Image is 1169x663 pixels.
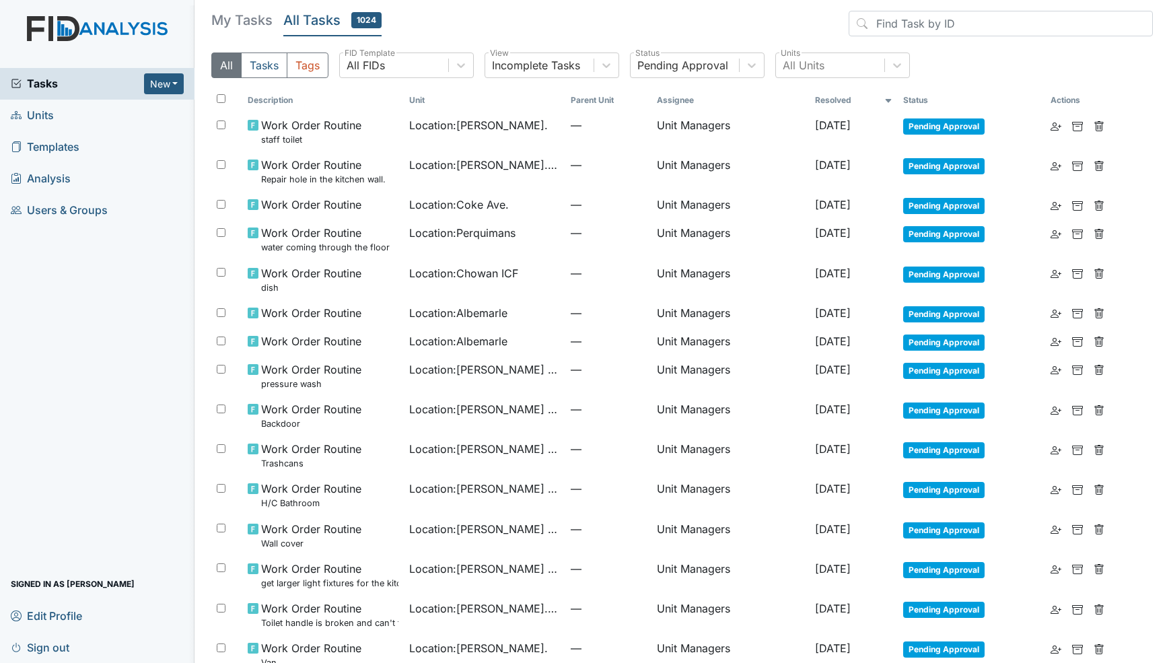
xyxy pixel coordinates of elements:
span: Work Order Routine Toilet handle is broken and can't flush. [261,600,398,629]
span: Location : [PERSON_NAME]. [409,117,548,133]
button: Tasks [241,53,287,78]
span: Location : Perquimans [409,225,516,241]
span: [DATE] [815,403,851,416]
span: — [571,481,646,497]
span: — [571,305,646,321]
td: Unit Managers [651,260,810,300]
span: Location : Albemarle [409,305,507,321]
span: Pending Approval [903,403,985,419]
span: [DATE] [815,267,851,280]
small: Repair hole in the kitchen wall. [261,173,386,186]
a: Archive [1072,333,1083,349]
span: [DATE] [815,363,851,376]
span: Pending Approval [903,198,985,214]
small: Trashcans [261,457,361,470]
a: Delete [1094,305,1104,321]
th: Assignee [651,89,810,112]
a: Archive [1072,521,1083,537]
a: Archive [1072,225,1083,241]
input: Toggle All Rows Selected [217,94,225,103]
a: Tasks [11,75,144,92]
a: Delete [1094,441,1104,457]
span: Templates [11,137,79,158]
a: Delete [1094,481,1104,497]
span: — [571,265,646,281]
span: Pending Approval [903,641,985,658]
span: Pending Approval [903,482,985,498]
th: Actions [1045,89,1112,112]
span: Pending Approval [903,118,985,135]
span: Work Order Routine get larger light fixtures for the kitchen 2x4 led panel no bulbs [261,561,398,590]
span: Pending Approval [903,335,985,351]
a: Archive [1072,265,1083,281]
td: Unit Managers [651,328,810,356]
td: Unit Managers [651,475,810,515]
td: Unit Managers [651,151,810,191]
span: Users & Groups [11,200,108,221]
small: dish [261,281,361,294]
td: Unit Managers [651,300,810,328]
th: Toggle SortBy [898,89,1045,112]
span: Work Order Routine Trashcans [261,441,361,470]
span: Location : [PERSON_NAME] Loop [409,481,560,497]
span: [DATE] [815,442,851,456]
div: Type filter [211,53,328,78]
div: Pending Approval [637,57,728,73]
h5: All Tasks [283,11,382,30]
span: — [571,600,646,617]
span: Analysis [11,168,71,189]
span: [DATE] [815,198,851,211]
span: Pending Approval [903,442,985,458]
span: Pending Approval [903,158,985,174]
a: Delete [1094,361,1104,378]
th: Toggle SortBy [242,89,404,112]
span: — [571,561,646,577]
span: Location : [PERSON_NAME]. ICF [409,600,560,617]
span: Pending Approval [903,562,985,578]
span: — [571,333,646,349]
a: Delete [1094,521,1104,537]
a: Delete [1094,561,1104,577]
span: Work Order Routine water coming through the floor [261,225,390,254]
span: Work Order Routine dish [261,265,361,294]
a: Delete [1094,600,1104,617]
span: — [571,401,646,417]
a: Archive [1072,305,1083,321]
span: Location : [PERSON_NAME] Loop [409,561,560,577]
th: Toggle SortBy [404,89,565,112]
span: [DATE] [815,602,851,615]
a: Archive [1072,197,1083,213]
div: Incomplete Tasks [492,57,580,73]
span: [DATE] [815,562,851,575]
span: 1024 [351,12,382,28]
span: — [571,521,646,537]
input: Find Task by ID [849,11,1153,36]
span: Location : Coke Ave. [409,197,509,213]
a: Archive [1072,481,1083,497]
a: Archive [1072,117,1083,133]
small: H/C Bathroom [261,497,361,510]
span: Location : [PERSON_NAME] Loop [409,401,560,417]
span: Location : [PERSON_NAME] Loop [409,521,560,537]
span: Work Order Routine staff toilet [261,117,361,146]
button: New [144,73,184,94]
span: [DATE] [815,482,851,495]
span: — [571,640,646,656]
a: Delete [1094,117,1104,133]
small: Backdoor [261,417,361,430]
span: Work Order Routine Backdoor [261,401,361,430]
span: Work Order Routine [261,197,361,213]
th: Toggle SortBy [565,89,651,112]
span: [DATE] [815,226,851,240]
span: Location : [PERSON_NAME]. ICF [409,157,560,173]
span: Edit Profile [11,605,82,626]
span: [DATE] [815,118,851,132]
a: Delete [1094,225,1104,241]
span: [DATE] [815,641,851,655]
td: Unit Managers [651,356,810,396]
a: Delete [1094,265,1104,281]
span: Work Order Routine pressure wash [261,361,361,390]
td: Unit Managers [651,191,810,219]
td: Unit Managers [651,435,810,475]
